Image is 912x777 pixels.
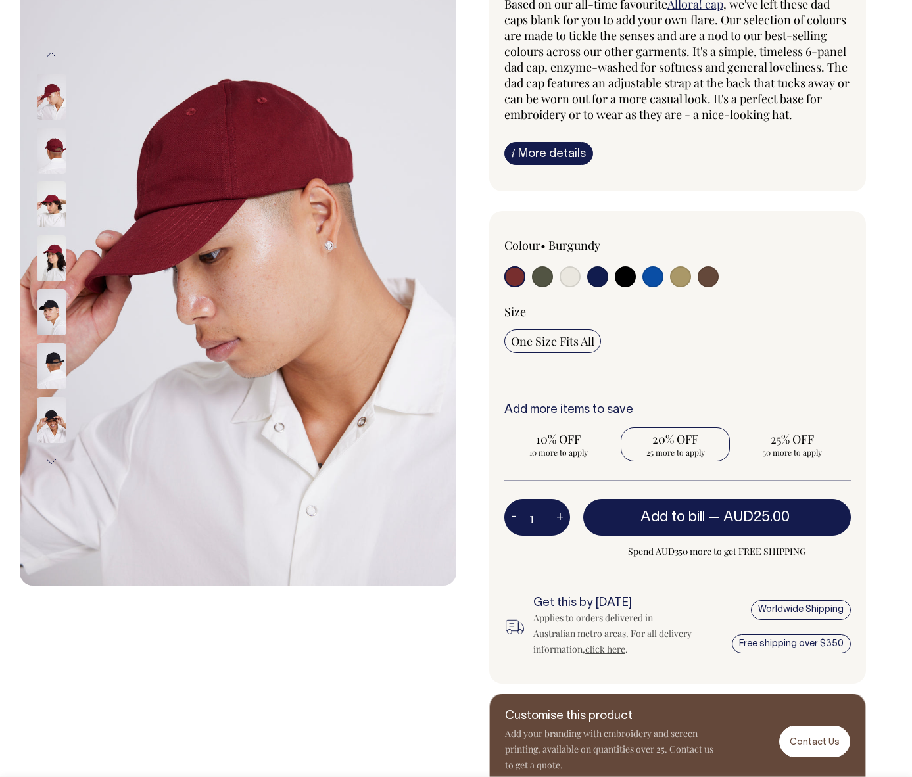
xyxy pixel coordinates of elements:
[37,235,66,281] img: burgundy
[504,504,523,530] button: -
[37,397,66,443] img: black
[37,128,66,174] img: burgundy
[41,447,61,477] button: Next
[504,304,852,319] div: Size
[738,427,847,461] input: 25% OFF 50 more to apply
[533,610,693,657] div: Applies to orders delivered in Australian metro areas. For all delivery information, .
[37,289,66,335] img: black
[723,511,790,524] span: AUD25.00
[640,511,705,524] span: Add to bill
[511,333,594,349] span: One Size Fits All
[37,343,66,389] img: black
[504,427,613,461] input: 10% OFF 10 more to apply
[779,726,850,757] a: Contact Us
[583,499,852,536] button: Add to bill —AUD25.00
[511,431,607,447] span: 10% OFF
[41,40,61,70] button: Previous
[504,237,643,253] div: Colour
[708,511,793,524] span: —
[744,447,840,458] span: 50 more to apply
[540,237,546,253] span: •
[550,504,570,530] button: +
[533,597,693,610] h6: Get this by [DATE]
[505,710,715,723] h6: Customise this product
[583,544,852,559] span: Spend AUD350 more to get FREE SHIPPING
[504,404,852,417] h6: Add more items to save
[504,142,593,165] a: iMore details
[37,181,66,227] img: burgundy
[744,431,840,447] span: 25% OFF
[548,237,600,253] label: Burgundy
[621,427,730,461] input: 20% OFF 25 more to apply
[37,74,66,120] img: burgundy
[504,329,601,353] input: One Size Fits All
[627,447,723,458] span: 25 more to apply
[585,643,625,655] a: click here
[505,726,715,773] p: Add your branding with embroidery and screen printing, available on quantities over 25. Contact u...
[512,146,515,160] span: i
[627,431,723,447] span: 20% OFF
[511,447,607,458] span: 10 more to apply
